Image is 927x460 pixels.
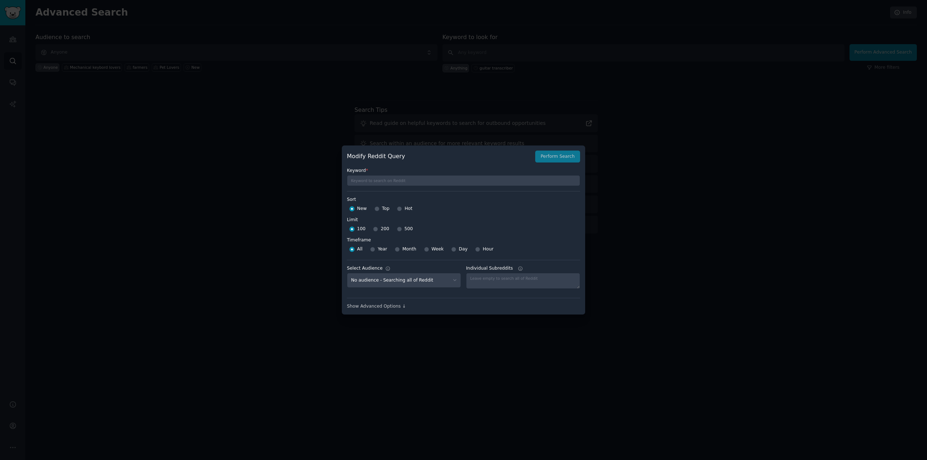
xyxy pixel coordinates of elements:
label: Timeframe [347,235,580,244]
label: Sort [347,197,580,203]
div: Show Advanced Options ↓ [347,303,580,310]
span: Top [382,206,390,212]
div: Select Audience [347,265,383,272]
span: Week [432,246,444,253]
span: Year [378,246,387,253]
span: New [357,206,367,212]
h2: Modify Reddit Query [347,152,531,161]
span: Day [459,246,467,253]
span: Hour [483,246,494,253]
span: 200 [381,226,389,232]
span: Month [402,246,416,253]
span: 500 [404,226,413,232]
label: Keyword [347,168,580,174]
span: Hot [404,206,412,212]
span: 100 [357,226,365,232]
div: Limit [347,217,358,223]
span: All [357,246,362,253]
input: Keyword to search on Reddit [347,175,580,186]
label: Individual Subreddits [466,265,580,272]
